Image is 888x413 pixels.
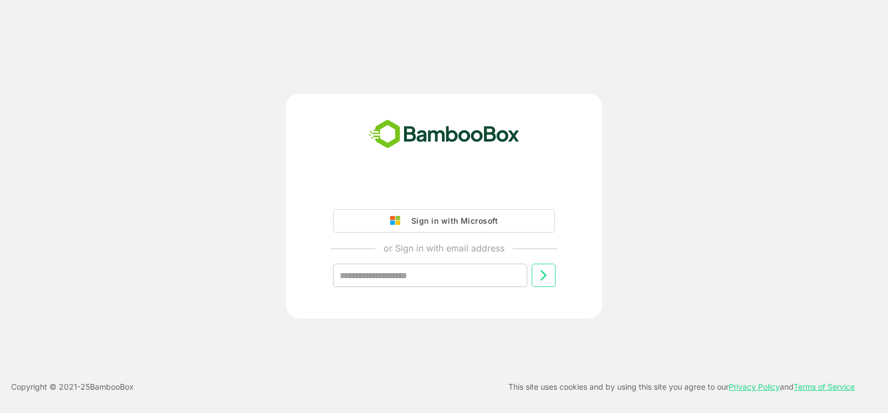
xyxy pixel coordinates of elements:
[794,382,855,391] a: Terms of Service
[406,214,498,228] div: Sign in with Microsoft
[390,216,406,226] img: google
[11,380,134,394] p: Copyright © 2021- 25 BambooBox
[729,382,780,391] a: Privacy Policy
[363,116,526,153] img: bamboobox
[327,178,561,203] iframe: Sign in with Google Button
[384,241,504,255] p: or Sign in with email address
[508,380,855,394] p: This site uses cookies and by using this site you agree to our and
